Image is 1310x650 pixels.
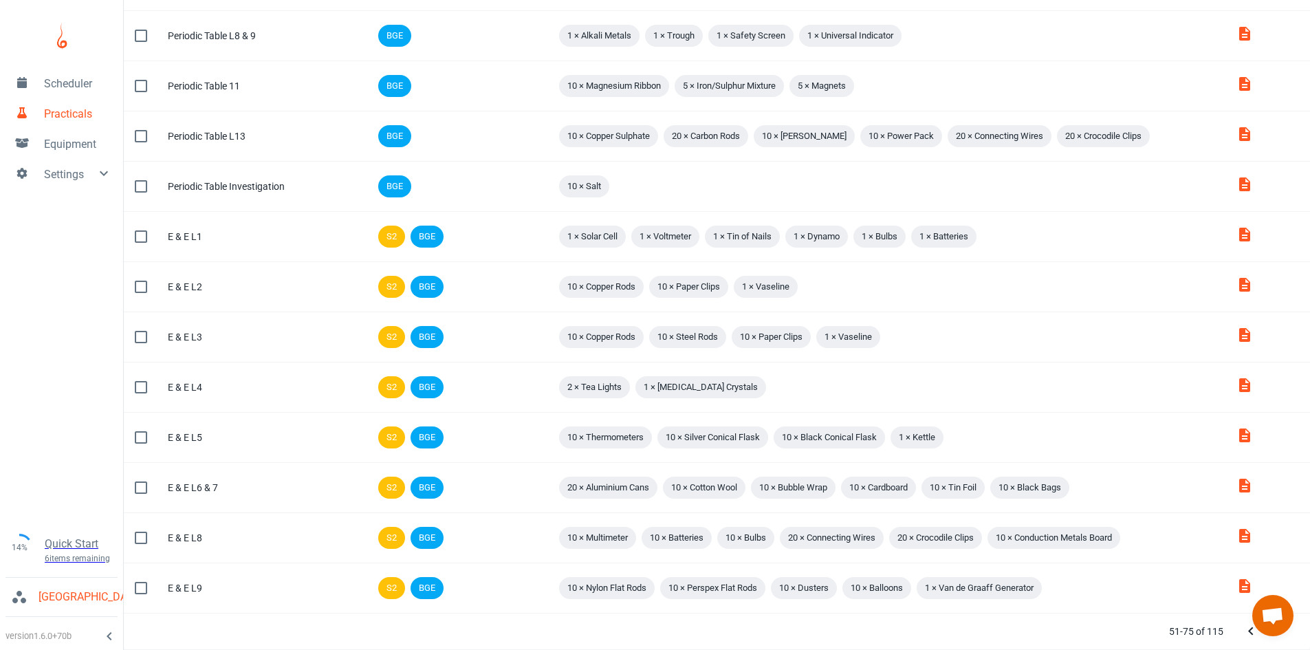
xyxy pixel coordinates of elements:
span: 1 × Kettle [891,431,943,444]
span: 1 × Vaseline [734,280,798,294]
a: E__E_tech_guide_J1XAIUf.pdf [1236,435,1253,446]
span: 1 × Trough [645,29,703,43]
span: 10 × Copper Rods [559,280,644,294]
span: BGE [411,280,444,294]
span: 1 × [MEDICAL_DATA] Crystals [635,380,766,394]
a: Technician_Guide_b3U51fP.pdf [1236,33,1253,44]
span: 1 × Bulbs [853,230,906,243]
span: BGE [378,79,411,93]
div: E & E L4 [168,380,293,395]
span: 10 × Cardboard [841,481,916,495]
a: Technician_Guide_bIw3iRr.pdf [1236,184,1253,195]
span: 10 × Dusters [771,581,837,595]
a: E__E_tech_guide.pdf [1236,234,1253,245]
span: 10 × Magnesium Ribbon [559,79,669,93]
span: BGE [411,531,444,545]
div: E & E L5 [168,430,293,445]
span: 10 × Salt [559,180,609,193]
span: 10 × Bubble Wrap [751,481,836,495]
span: BGE [411,380,444,394]
span: 10 × Black Bags [990,481,1069,495]
a: E__E_tech_guide_IgjTlOK.pdf [1236,485,1253,496]
span: 5 × Iron/Sulphur Mixture [675,79,784,93]
span: 20 × Crocodile Clips [1057,129,1150,143]
div: E & E L6 & 7 [168,480,293,495]
div: Periodic Table Investigation [168,179,293,194]
span: 10 × Nylon Flat Rods [559,581,655,595]
a: E__E_tech_guide_i39L23N.pdf [1236,585,1253,596]
span: 1 × Van de Graaff Generator [917,581,1042,595]
p: 51-75 of 115 [1169,624,1223,639]
span: 1 × Batteries [911,230,976,243]
span: 10 × Balloons [842,581,911,595]
span: S2 [378,330,405,344]
span: 1 × Alkali Metals [559,29,640,43]
span: BGE [411,481,444,495]
div: E & E L8 [168,530,293,545]
span: 1 × Dynamo [785,230,848,243]
span: BGE [411,330,444,344]
span: 2 × Tea Lights [559,380,630,394]
span: BGE [411,581,444,595]
span: S2 [378,280,405,294]
span: 20 × Connecting Wires [948,129,1051,143]
span: 10 × Paper Clips [649,280,728,294]
span: 1 × Safety Screen [708,29,794,43]
span: 10 × Conduction Metals Board [987,531,1120,545]
a: E__E_tech_guide_wrsPWUH.pdf [1236,284,1253,295]
div: Periodic Table L13 [168,129,293,144]
span: 1 × Solar Cell [559,230,626,243]
span: 10 × Tin Foil [921,481,985,495]
span: 10 × Multimeter [559,531,636,545]
span: 10 × Black Conical Flask [774,431,885,444]
span: 1 × Vaseline [816,330,880,344]
a: Technician_Guide_KbLZMFu.pdf [1236,83,1253,94]
span: BGE [378,129,411,143]
span: 10 × Cotton Wool [663,481,745,495]
div: E & E L9 [168,581,293,596]
span: 1 × Universal Indicator [799,29,902,43]
a: Technician_Guide_HLzGmXg.pdf [1236,133,1253,144]
span: BGE [378,180,411,193]
span: BGE [411,230,444,243]
span: 5 × Magnets [789,79,854,93]
a: E__E_tech_guide_f5SSIV7.pdf [1236,334,1253,345]
span: 10 × Paper Clips [732,330,811,344]
span: S2 [378,230,405,243]
span: 10 × Copper Rods [559,330,644,344]
div: Periodic Table 11 [168,78,293,94]
div: E & E L1 [168,229,293,244]
span: S2 [378,481,405,495]
span: 10 × Perspex Flat Rods [660,581,765,595]
span: BGE [378,29,411,43]
span: 10 × Copper Sulphate [559,129,658,143]
span: S2 [378,431,405,444]
span: BGE [411,431,444,444]
span: 20 × Connecting Wires [780,531,884,545]
div: E & E L3 [168,329,293,345]
span: 10 × Steel Rods [649,330,726,344]
a: E__E_tech_guide_XUdG3QJ.pdf [1236,535,1253,546]
span: 20 × Crocodile Clips [889,531,982,545]
span: 20 × Aluminium Cans [559,481,657,495]
span: 1 × Voltmeter [631,230,699,243]
span: S2 [378,531,405,545]
button: Previous Page [1237,618,1265,645]
a: E__E_tech_guide_1s0w352.pdf [1236,384,1253,396]
span: 10 × Thermometers [559,431,652,444]
span: 10 × Power Pack [860,129,942,143]
span: 20 × Carbon Rods [664,129,748,143]
span: 10 × Batteries [642,531,712,545]
a: Open chat [1252,595,1293,636]
div: E & E L2 [168,279,293,294]
div: Periodic Table L8 & 9 [168,28,293,43]
span: 10 × Silver Conical Flask [657,431,768,444]
span: 10 × Bulbs [717,531,774,545]
span: S2 [378,581,405,595]
span: S2 [378,380,405,394]
span: 10 × [PERSON_NAME] [754,129,855,143]
span: 1 × Tin of Nails [705,230,780,243]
